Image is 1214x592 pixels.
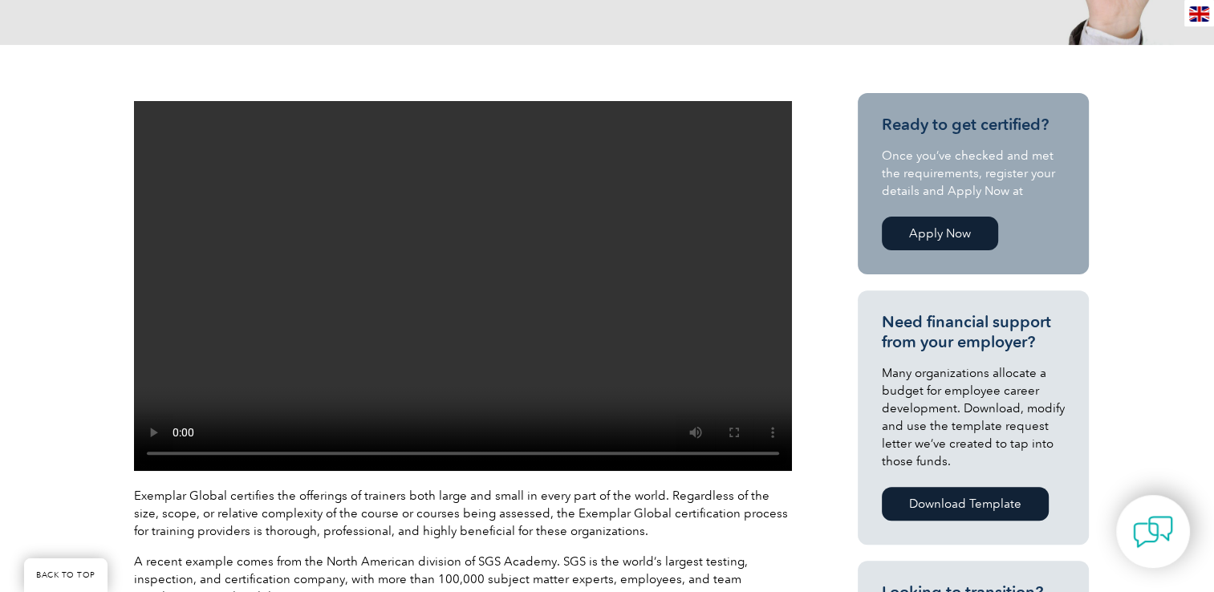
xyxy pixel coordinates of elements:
[882,312,1065,352] h3: Need financial support from your employer?
[882,147,1065,200] p: Once you’ve checked and met the requirements, register your details and Apply Now at
[1133,512,1173,552] img: contact-chat.png
[1189,6,1209,22] img: en
[882,487,1049,521] a: Download Template
[882,364,1065,470] p: Many organizations allocate a budget for employee career development. Download, modify and use th...
[882,217,998,250] a: Apply Now
[134,487,792,540] p: Exemplar Global certifies the offerings of trainers both large and small in every part of the wor...
[882,115,1065,135] h3: Ready to get certified?
[24,558,108,592] a: BACK TO TOP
